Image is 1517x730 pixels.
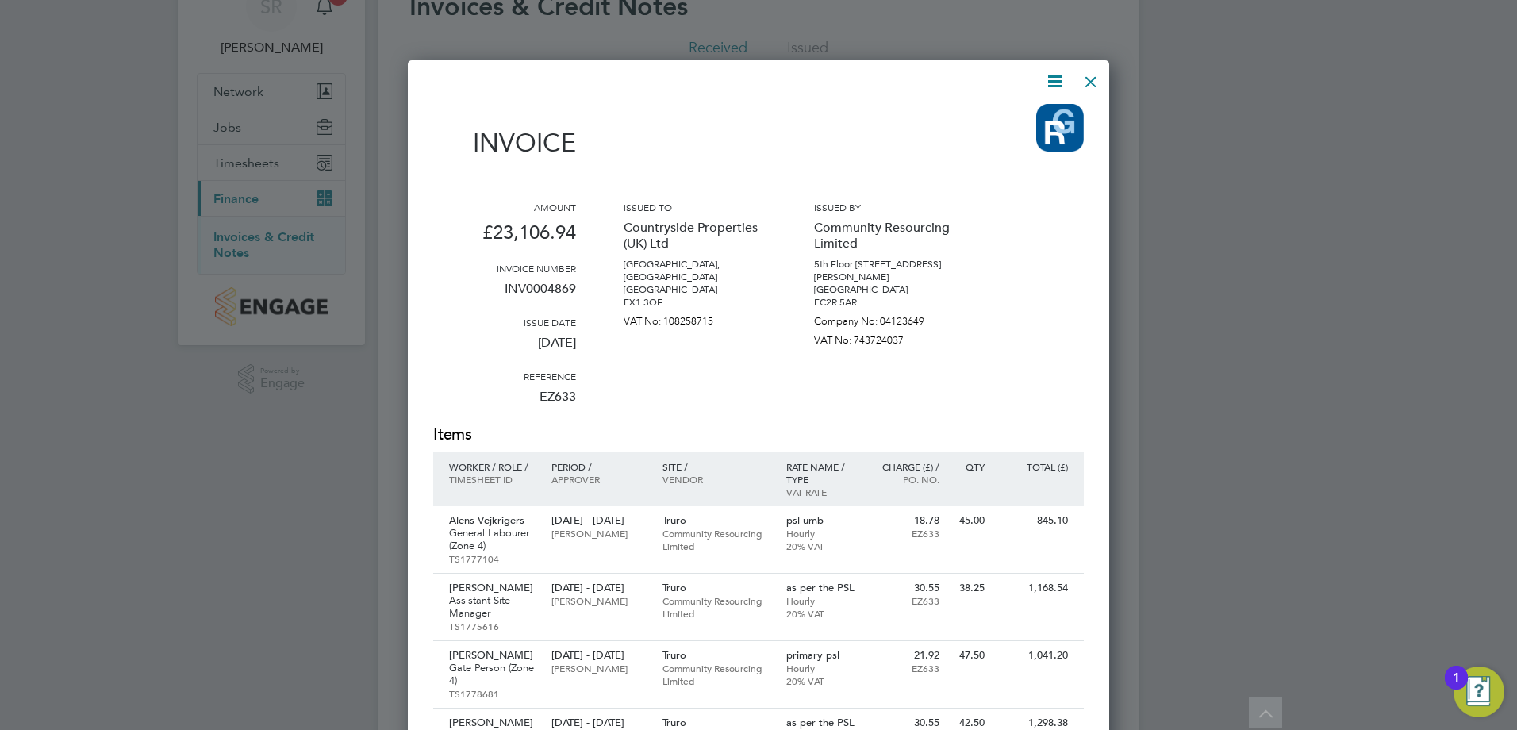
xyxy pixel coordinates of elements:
p: Total (£) [1000,460,1068,473]
p: 45.00 [955,514,985,527]
p: Community Resourcing Limited [662,527,770,552]
p: Worker / Role / [449,460,536,473]
p: as per the PSL [786,582,855,594]
p: Community Resourcing Limited [662,594,770,620]
p: Company No: 04123649 [814,309,957,328]
h3: Reference [433,370,576,382]
p: 38.25 [955,582,985,594]
p: [PERSON_NAME] [551,594,646,607]
p: 42.50 [955,717,985,729]
h3: Amount [433,201,576,213]
p: Truro [662,717,770,729]
p: Assistant Site Manager [449,594,536,620]
p: VAT No: 108258715 [624,309,766,328]
p: Charge (£) / [870,460,939,473]
h3: Issue date [433,316,576,328]
p: primary psl [786,649,855,662]
p: 47.50 [955,649,985,662]
p: 21.92 [870,649,939,662]
p: [DATE] - [DATE] [551,582,646,594]
p: Truro [662,514,770,527]
p: TS1777104 [449,552,536,565]
p: Community Resourcing Limited [814,213,957,258]
h3: Issued by [814,201,957,213]
p: [PERSON_NAME] [551,527,646,540]
p: INV0004869 [433,275,576,316]
p: [PERSON_NAME] [449,582,536,594]
p: [PERSON_NAME] [551,662,646,674]
img: resourcinggroup-logo-remittance.png [1036,104,1084,152]
p: Po. No. [870,473,939,486]
h3: Invoice number [433,262,576,275]
p: Truro [662,582,770,594]
p: Countryside Properties (UK) Ltd [624,213,766,258]
p: [GEOGRAPHIC_DATA] [624,283,766,296]
p: 1,041.20 [1000,649,1068,662]
p: 5th Floor [STREET_ADDRESS][PERSON_NAME] [814,258,957,283]
p: Alens Vejkrigers [449,514,536,527]
p: [PERSON_NAME] [449,717,536,729]
p: Timesheet ID [449,473,536,486]
p: 30.55 [870,717,939,729]
p: Hourly [786,662,855,674]
p: EZ633 [433,382,576,424]
p: TS1778681 [449,687,536,700]
p: Gate Person (Zone 4) [449,662,536,687]
p: Truro [662,649,770,662]
p: QTY [955,460,985,473]
p: 30.55 [870,582,939,594]
p: EZ633 [870,662,939,674]
p: [PERSON_NAME] [449,649,536,662]
p: 845.10 [1000,514,1068,527]
p: as per the PSL [786,717,855,729]
button: Open Resource Center, 1 new notification [1454,667,1504,717]
h2: Items [433,424,1084,446]
p: [GEOGRAPHIC_DATA] [814,283,957,296]
p: EX1 3QF [624,296,766,309]
div: 1 [1453,678,1460,698]
p: £23,106.94 [433,213,576,262]
p: 1,168.54 [1000,582,1068,594]
p: EC2R 5AR [814,296,957,309]
p: Rate name / type [786,460,855,486]
p: [DATE] - [DATE] [551,717,646,729]
p: EZ633 [870,594,939,607]
p: Hourly [786,594,855,607]
p: [GEOGRAPHIC_DATA], [GEOGRAPHIC_DATA] [624,258,766,283]
p: [DATE] [433,328,576,370]
p: psl umb [786,514,855,527]
p: [DATE] - [DATE] [551,649,646,662]
p: 20% VAT [786,674,855,687]
h3: Issued to [624,201,766,213]
p: Site / [662,460,770,473]
p: Vendor [662,473,770,486]
p: 1,298.38 [1000,717,1068,729]
p: Community Resourcing Limited [662,662,770,687]
p: Approver [551,473,646,486]
p: Hourly [786,527,855,540]
p: VAT rate [786,486,855,498]
p: 20% VAT [786,540,855,552]
p: TS1775616 [449,620,536,632]
p: General Labourer (Zone 4) [449,527,536,552]
p: Period / [551,460,646,473]
p: [DATE] - [DATE] [551,514,646,527]
p: 20% VAT [786,607,855,620]
p: VAT No: 743724037 [814,328,957,347]
p: EZ633 [870,527,939,540]
h1: Invoice [433,128,576,158]
p: 18.78 [870,514,939,527]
